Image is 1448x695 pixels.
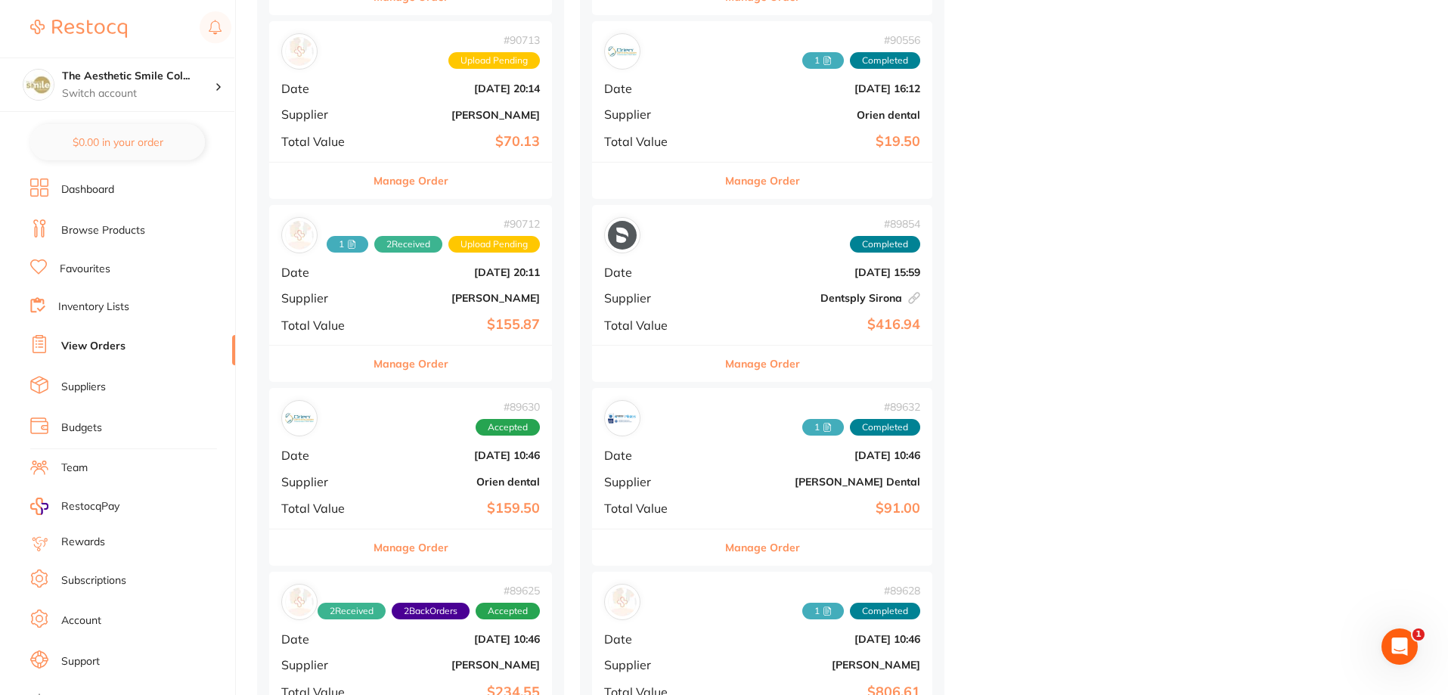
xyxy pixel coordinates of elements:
[281,658,364,672] span: Supplier
[61,380,106,395] a: Suppliers
[725,529,800,566] button: Manage Order
[448,236,540,253] span: Upload Pending
[604,448,705,462] span: Date
[476,401,540,413] span: # 89630
[60,262,110,277] a: Favourites
[30,498,48,515] img: RestocqPay
[269,205,552,383] div: Henry Schein Halas#907121 2ReceivedUpload PendingDate[DATE] 20:11Supplier[PERSON_NAME]Total Value...
[374,346,448,382] button: Manage Order
[718,266,920,278] b: [DATE] 15:59
[476,603,540,619] span: Accepted
[327,236,368,253] span: Received
[604,318,705,332] span: Total Value
[376,501,540,517] b: $159.50
[23,70,54,100] img: The Aesthetic Smile Collective
[30,11,127,46] a: Restocq Logo
[850,419,920,436] span: Completed
[374,163,448,199] button: Manage Order
[281,501,364,515] span: Total Value
[802,603,844,619] span: Received
[61,654,100,669] a: Support
[61,339,126,354] a: View Orders
[30,20,127,38] img: Restocq Logo
[604,658,705,672] span: Supplier
[376,633,540,645] b: [DATE] 10:46
[850,236,920,253] span: Completed
[374,236,442,253] span: Received
[604,501,705,515] span: Total Value
[604,82,705,95] span: Date
[61,182,114,197] a: Dashboard
[718,476,920,488] b: [PERSON_NAME] Dental
[718,659,920,671] b: [PERSON_NAME]
[608,404,637,433] img: Erskine Dental
[850,218,920,230] span: # 89854
[725,163,800,199] button: Manage Order
[718,633,920,645] b: [DATE] 10:46
[285,221,314,250] img: Henry Schein Halas
[604,632,705,646] span: Date
[376,292,540,304] b: [PERSON_NAME]
[269,388,552,566] div: Orien dental#89630AcceptedDate[DATE] 10:46SupplierOrien dentalTotal Value$159.50Manage Order
[376,476,540,488] b: Orien dental
[285,37,314,66] img: Henry Schein Halas
[61,499,119,514] span: RestocqPay
[376,109,540,121] b: [PERSON_NAME]
[374,529,448,566] button: Manage Order
[281,82,364,95] span: Date
[62,69,215,84] h4: The Aesthetic Smile Collective
[285,588,314,616] img: Adam Dental
[376,134,540,150] b: $70.13
[318,585,540,597] span: # 89625
[476,419,540,436] span: Accepted
[802,401,920,413] span: # 89632
[718,501,920,517] b: $91.00
[58,299,129,315] a: Inventory Lists
[604,291,705,305] span: Supplier
[281,448,364,462] span: Date
[61,223,145,238] a: Browse Products
[850,603,920,619] span: Completed
[281,291,364,305] span: Supplier
[802,585,920,597] span: # 89628
[1412,628,1425,641] span: 1
[327,218,540,230] span: # 90712
[281,632,364,646] span: Date
[718,109,920,121] b: Orien dental
[281,107,364,121] span: Supplier
[281,475,364,489] span: Supplier
[285,404,314,433] img: Orien dental
[448,52,540,69] span: Upload Pending
[718,82,920,95] b: [DATE] 16:12
[281,265,364,279] span: Date
[376,317,540,333] b: $155.87
[61,613,101,628] a: Account
[318,603,386,619] span: Received
[850,52,920,69] span: Completed
[604,475,705,489] span: Supplier
[448,34,540,46] span: # 90713
[725,346,800,382] button: Manage Order
[61,420,102,436] a: Budgets
[376,82,540,95] b: [DATE] 20:14
[608,588,637,616] img: Henry Schein Halas
[61,573,126,588] a: Subscriptions
[281,318,364,332] span: Total Value
[608,37,637,66] img: Orien dental
[718,449,920,461] b: [DATE] 10:46
[376,659,540,671] b: [PERSON_NAME]
[281,135,364,148] span: Total Value
[802,34,920,46] span: # 90556
[802,419,844,436] span: Received
[1381,628,1418,665] iframe: Intercom live chat
[604,135,705,148] span: Total Value
[30,498,119,515] a: RestocqPay
[269,21,552,199] div: Henry Schein Halas#90713Upload PendingDate[DATE] 20:14Supplier[PERSON_NAME]Total Value$70.13Manag...
[802,52,844,69] span: Received
[608,221,637,250] img: Dentsply Sirona
[718,292,920,304] b: Dentsply Sirona
[376,449,540,461] b: [DATE] 10:46
[376,266,540,278] b: [DATE] 20:11
[604,107,705,121] span: Supplier
[392,603,470,619] span: Back orders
